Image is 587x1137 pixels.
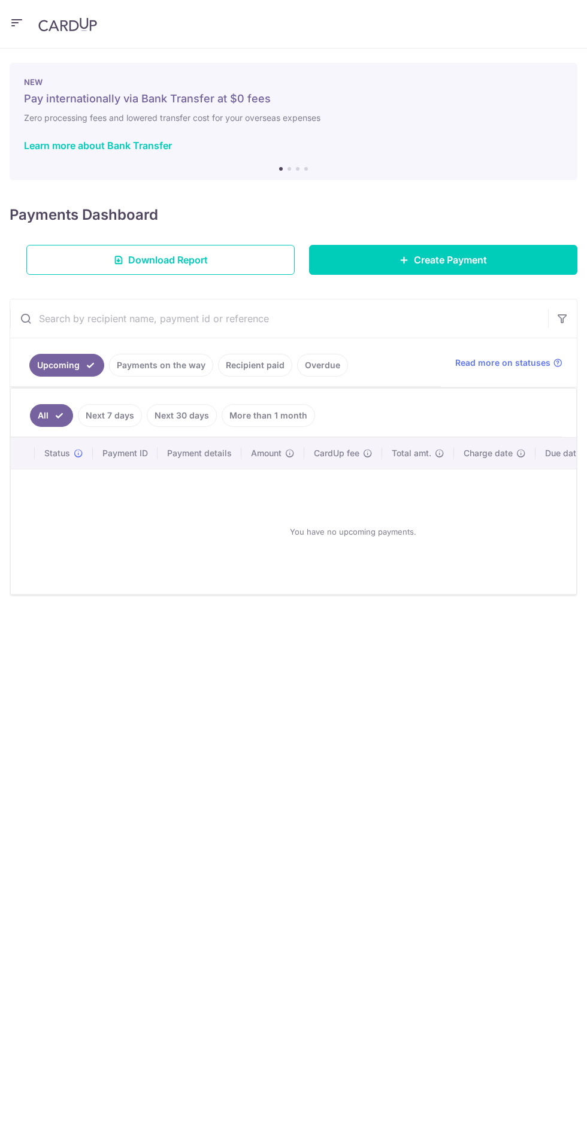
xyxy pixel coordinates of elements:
[10,299,548,338] input: Search by recipient name, payment id or reference
[455,357,550,369] span: Read more on statuses
[222,404,315,427] a: More than 1 month
[392,447,431,459] span: Total amt.
[93,438,158,469] th: Payment ID
[309,245,577,275] a: Create Payment
[218,354,292,377] a: Recipient paid
[414,253,487,267] span: Create Payment
[38,17,97,32] img: CardUp
[251,447,282,459] span: Amount
[44,447,70,459] span: Status
[109,354,213,377] a: Payments on the way
[128,253,208,267] span: Download Report
[78,404,142,427] a: Next 7 days
[455,357,562,369] a: Read more on statuses
[297,354,348,377] a: Overdue
[158,438,241,469] th: Payment details
[26,245,295,275] a: Download Report
[147,404,217,427] a: Next 30 days
[29,354,104,377] a: Upcoming
[24,140,172,151] a: Learn more about Bank Transfer
[30,404,73,427] a: All
[314,447,359,459] span: CardUp fee
[464,447,513,459] span: Charge date
[24,77,563,87] p: NEW
[24,111,563,125] h6: Zero processing fees and lowered transfer cost for your overseas expenses
[10,204,158,226] h4: Payments Dashboard
[24,92,563,106] h5: Pay internationally via Bank Transfer at $0 fees
[545,447,581,459] span: Due date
